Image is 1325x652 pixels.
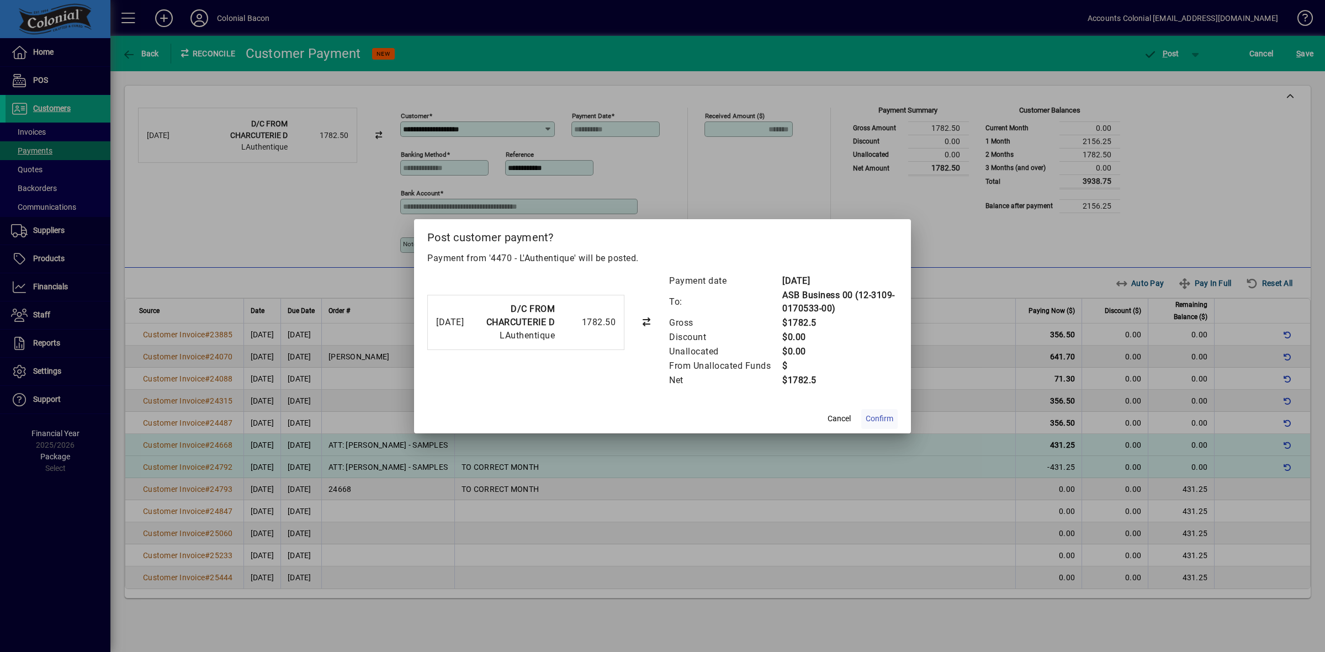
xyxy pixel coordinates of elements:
td: $1782.5 [782,316,898,330]
td: $ [782,359,898,373]
td: To: [669,288,782,316]
strong: D/C FROM CHARCUTERIE D [486,304,555,327]
td: ASB Business 00 (12-3109-0170533-00) [782,288,898,316]
td: [DATE] [782,274,898,288]
td: Unallocated [669,344,782,359]
button: Confirm [861,409,898,429]
td: $0.00 [782,330,898,344]
span: Confirm [866,413,893,425]
div: 1782.50 [560,316,616,329]
td: Discount [669,330,782,344]
td: $0.00 [782,344,898,359]
span: Cancel [828,413,851,425]
td: $1782.5 [782,373,898,388]
button: Cancel [821,409,857,429]
p: Payment from '4470 - L'Authentique' will be posted. [427,252,898,265]
span: LAuthentique [500,330,555,341]
td: Gross [669,316,782,330]
div: [DATE] [436,316,467,329]
h2: Post customer payment? [414,219,911,251]
td: Net [669,373,782,388]
td: From Unallocated Funds [669,359,782,373]
td: Payment date [669,274,782,288]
